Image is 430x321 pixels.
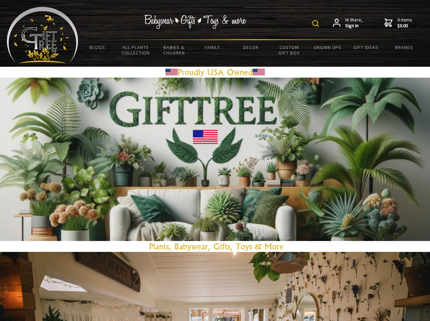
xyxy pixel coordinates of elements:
a: Grown Ups [308,40,347,54]
a: Brands [385,40,424,54]
img: Babyware - Gifts - Toys and more... [7,7,78,63]
a: 0 items$0.00 [384,17,412,29]
span: 0 items [397,17,412,29]
img: Babywear - Gifts - Toys & more [144,15,246,29]
a: Plants, Babywear, Gifts, Toys & Mor [149,241,280,252]
strong: $0.00 [397,23,412,29]
span: Hi there, [345,17,363,29]
strong: Sign in [345,23,363,29]
a: Decor [232,40,270,54]
a: Proudly USA Owned [178,67,253,77]
a: Custom Gift Box [270,40,308,60]
a: All Plants Collection [117,40,155,60]
a: Hi there,Sign in [333,17,363,29]
a: BLOGS [78,40,117,54]
a: Gift Ideas [347,40,385,54]
img: product search [312,20,319,27]
a: Family [193,40,232,54]
a: Babies & Children [155,40,193,60]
